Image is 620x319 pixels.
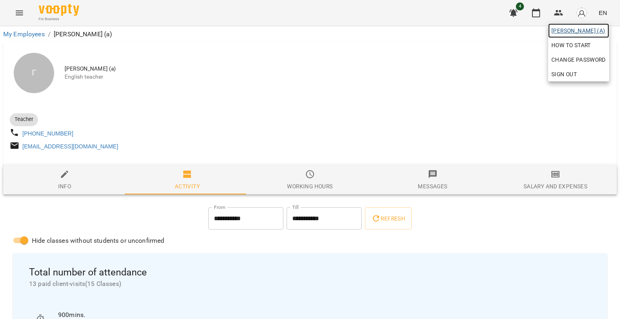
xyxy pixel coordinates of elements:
span: Sign Out [551,69,577,79]
button: Sign Out [548,67,609,81]
a: Change Password [548,52,609,67]
a: How to start [548,38,594,52]
span: [PERSON_NAME] (а) [551,26,606,35]
span: How to start [551,40,591,50]
span: Change Password [551,55,606,65]
a: [PERSON_NAME] (а) [548,23,609,38]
